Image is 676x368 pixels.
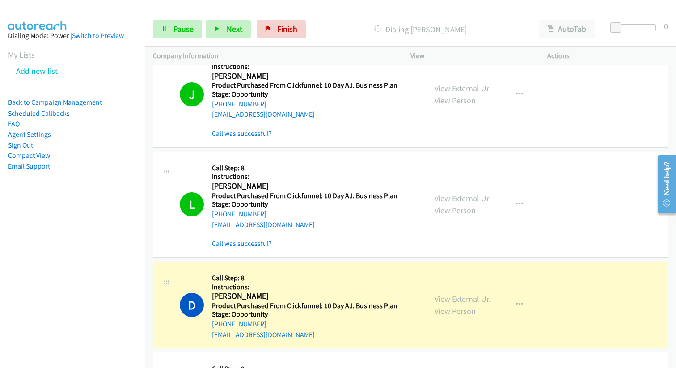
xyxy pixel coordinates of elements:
p: Dialing [PERSON_NAME] [318,23,523,35]
span: Finish [277,24,297,34]
p: Company Information [153,51,394,61]
a: My Lists [8,50,35,60]
a: [PHONE_NUMBER] [212,100,266,108]
a: Compact View [8,151,50,160]
h5: Call Step: 8 [212,164,397,173]
a: Email Support [8,162,50,170]
h5: Stage: Opportunity [212,310,397,319]
h5: Product Purchased From Clickfunnel: 10 Day A.I. Business Plan [212,191,397,200]
h1: J [180,82,204,106]
a: View Person [435,95,476,106]
h1: D [180,293,204,317]
div: Dialing Mode: Power | [8,30,137,41]
a: Agent Settings [8,130,51,139]
a: [PHONE_NUMBER] [212,320,266,328]
a: Pause [153,20,202,38]
a: Finish [257,20,306,38]
button: Next [206,20,251,38]
a: View External Url [435,193,491,203]
p: View [410,51,531,61]
h5: Call Step: 8 [212,274,397,283]
h5: Stage: Opportunity [212,200,397,209]
a: FAQ [8,119,20,128]
span: Pause [173,24,194,34]
h5: Instructions: [212,172,397,181]
a: View External Url [435,294,491,304]
a: [EMAIL_ADDRESS][DOMAIN_NAME] [212,330,315,339]
p: Actions [547,51,668,61]
h5: Stage: Opportunity [212,90,397,99]
h2: [PERSON_NAME] [212,71,395,81]
h2: [PERSON_NAME] [212,181,395,191]
a: View Person [435,306,476,316]
h5: Instructions: [212,283,397,292]
h5: Instructions: [212,62,397,71]
h1: L [180,192,204,216]
a: [EMAIL_ADDRESS][DOMAIN_NAME] [212,220,315,229]
a: Add new list [16,66,58,76]
span: Next [227,24,242,34]
a: [PHONE_NUMBER] [212,210,266,218]
a: Back to Campaign Management [8,98,102,106]
a: View External Url [435,83,491,93]
button: AutoTab [539,20,595,38]
div: 0 [664,20,668,32]
a: [EMAIL_ADDRESS][DOMAIN_NAME] [212,110,315,118]
a: Switch to Preview [72,31,124,40]
iframe: Resource Center [651,148,676,220]
h5: Product Purchased From Clickfunnel: 10 Day A.I. Business Plan [212,301,397,310]
a: Call was successful? [212,129,272,138]
div: Delay between calls (in seconds) [615,24,656,31]
a: Call was successful? [212,239,272,248]
a: View Person [435,205,476,216]
a: Scheduled Callbacks [8,109,70,118]
a: Sign Out [8,141,33,149]
h2: [PERSON_NAME] [212,291,395,301]
h5: Product Purchased From Clickfunnel: 10 Day A.I. Business Plan [212,81,397,90]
